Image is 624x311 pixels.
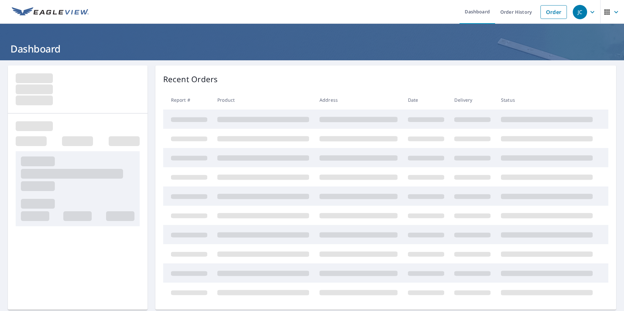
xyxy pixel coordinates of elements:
th: Date [403,90,449,110]
img: EV Logo [12,7,89,17]
th: Status [496,90,598,110]
div: JC [573,5,587,19]
p: Recent Orders [163,73,218,85]
th: Product [212,90,314,110]
a: Order [540,5,567,19]
h1: Dashboard [8,42,616,55]
th: Report # [163,90,212,110]
th: Address [314,90,403,110]
th: Delivery [449,90,496,110]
